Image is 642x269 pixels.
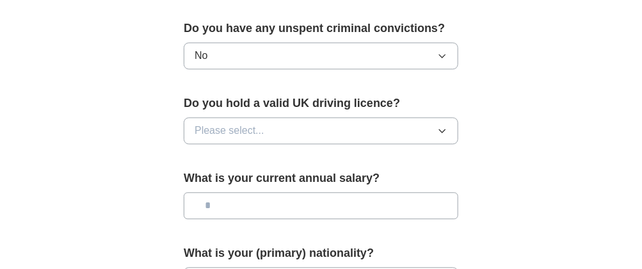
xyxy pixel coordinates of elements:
[184,42,458,69] button: No
[195,123,264,138] span: Please select...
[184,117,458,144] button: Please select...
[184,20,458,37] label: Do you have any unspent criminal convictions?
[184,95,458,112] label: Do you hold a valid UK driving licence?
[184,170,458,187] label: What is your current annual salary?
[195,48,207,63] span: No
[184,245,458,262] label: What is your (primary) nationality?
